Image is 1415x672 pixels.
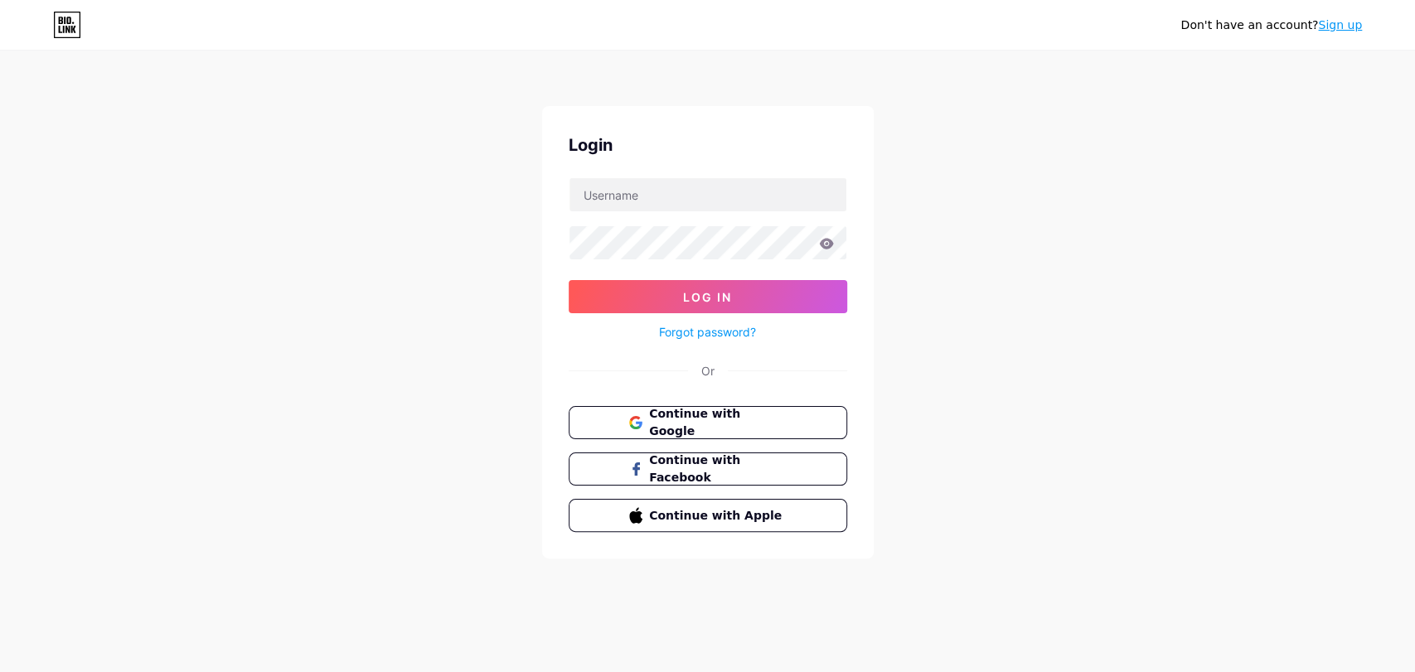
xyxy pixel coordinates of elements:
input: Username [569,178,846,211]
button: Continue with Google [569,406,847,439]
button: Continue with Facebook [569,452,847,486]
div: Or [701,362,715,380]
a: Sign up [1318,18,1362,31]
button: Continue with Apple [569,499,847,532]
div: Login [569,133,847,157]
a: Forgot password? [659,323,756,341]
span: Continue with Facebook [649,452,786,486]
div: Don't have an account? [1180,17,1362,34]
span: Continue with Google [649,405,786,440]
button: Log In [569,280,847,313]
span: Continue with Apple [649,507,786,525]
span: Log In [683,290,732,304]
